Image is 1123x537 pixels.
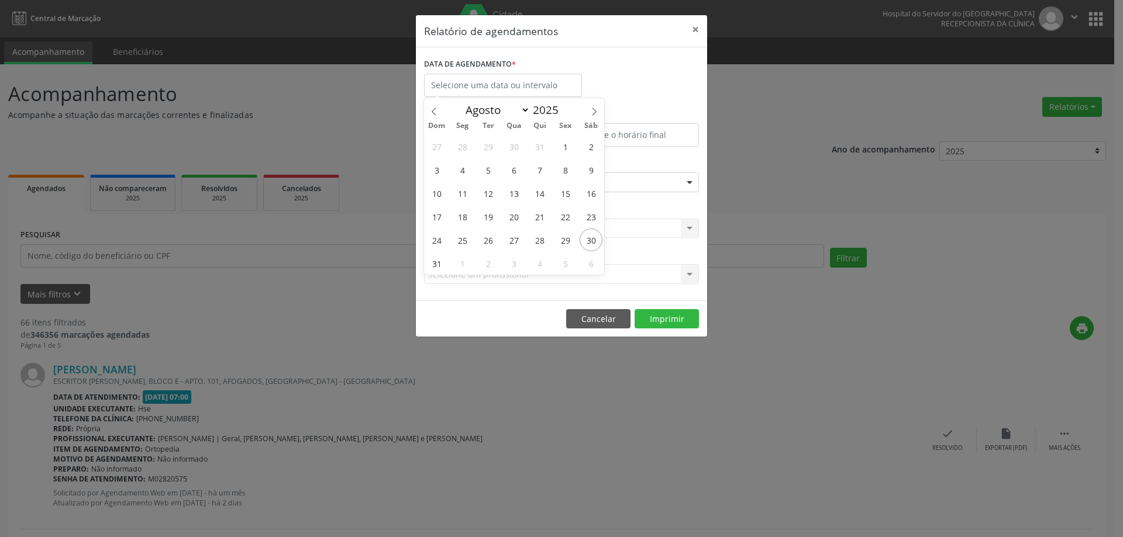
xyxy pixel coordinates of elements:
span: Agosto 14, 2025 [528,182,551,205]
span: Agosto 28, 2025 [528,228,551,251]
span: Agosto 9, 2025 [580,158,602,181]
span: Agosto 31, 2025 [425,252,448,275]
span: Qua [501,122,527,130]
label: DATA DE AGENDAMENTO [424,56,516,74]
input: Year [530,102,569,117]
input: Selecione uma data ou intervalo [424,74,582,97]
span: Setembro 4, 2025 [528,252,551,275]
span: Agosto 30, 2025 [580,228,602,251]
span: Agosto 17, 2025 [425,205,448,228]
span: Ter [476,122,501,130]
span: Agosto 15, 2025 [554,182,577,205]
select: Month [460,102,530,118]
span: Agosto 25, 2025 [451,228,474,251]
span: Agosto 16, 2025 [580,182,602,205]
span: Agosto 20, 2025 [502,205,525,228]
span: Agosto 29, 2025 [554,228,577,251]
span: Agosto 18, 2025 [451,205,474,228]
input: Selecione o horário final [564,123,699,147]
span: Julho 27, 2025 [425,135,448,158]
span: Sáb [578,122,604,130]
span: Julho 28, 2025 [451,135,474,158]
span: Dom [424,122,450,130]
span: Agosto 10, 2025 [425,182,448,205]
span: Qui [527,122,553,130]
span: Agosto 26, 2025 [477,228,500,251]
span: Julho 30, 2025 [502,135,525,158]
h5: Relatório de agendamentos [424,23,558,39]
span: Agosto 1, 2025 [554,135,577,158]
span: Setembro 1, 2025 [451,252,474,275]
span: Agosto 19, 2025 [477,205,500,228]
button: Imprimir [635,309,699,329]
button: Close [684,15,707,44]
span: Agosto 3, 2025 [425,158,448,181]
span: Agosto 4, 2025 [451,158,474,181]
span: Sex [553,122,578,130]
label: ATÉ [564,105,699,123]
span: Agosto 5, 2025 [477,158,500,181]
span: Agosto 27, 2025 [502,228,525,251]
span: Seg [450,122,476,130]
span: Agosto 13, 2025 [502,182,525,205]
span: Agosto 11, 2025 [451,182,474,205]
span: Agosto 21, 2025 [528,205,551,228]
span: Setembro 5, 2025 [554,252,577,275]
span: Agosto 23, 2025 [580,205,602,228]
span: Agosto 7, 2025 [528,158,551,181]
span: Agosto 2, 2025 [580,135,602,158]
span: Setembro 2, 2025 [477,252,500,275]
span: Agosto 24, 2025 [425,228,448,251]
span: Agosto 22, 2025 [554,205,577,228]
span: Julho 31, 2025 [528,135,551,158]
span: Agosto 12, 2025 [477,182,500,205]
span: Agosto 6, 2025 [502,158,525,181]
button: Cancelar [566,309,631,329]
span: Setembro 3, 2025 [502,252,525,275]
span: Julho 29, 2025 [477,135,500,158]
span: Setembro 6, 2025 [580,252,602,275]
span: Agosto 8, 2025 [554,158,577,181]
